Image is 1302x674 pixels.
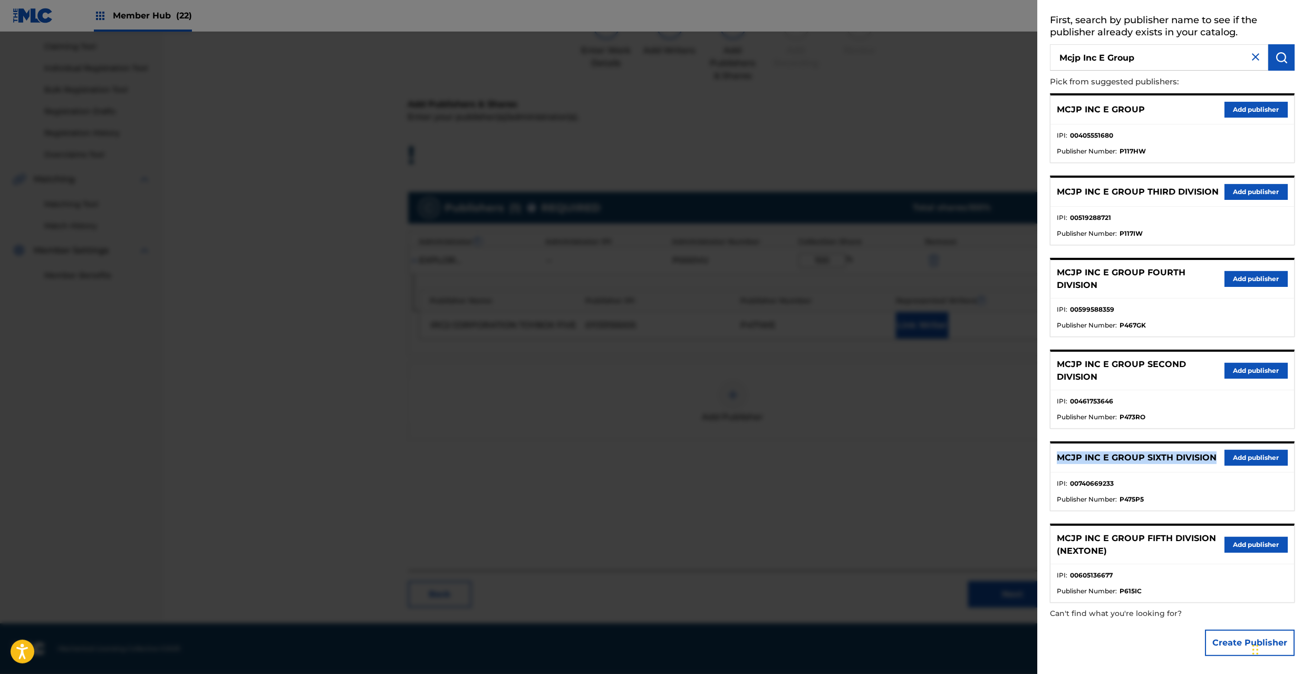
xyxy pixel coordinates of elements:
img: MLC Logo [13,8,53,23]
p: Pick from suggested publishers: [1050,71,1235,93]
p: MCJP INC E GROUP THIRD DIVISION [1057,186,1219,198]
span: Publisher Number : [1057,147,1117,156]
input: Search publisher's name [1050,44,1268,71]
button: Add publisher [1224,363,1288,379]
strong: P615IC [1120,586,1142,596]
span: (22) [176,11,192,21]
span: Publisher Number : [1057,321,1117,330]
strong: P473RO [1120,412,1145,422]
p: MCJP INC E GROUP SIXTH DIVISION [1057,451,1217,464]
div: Drag [1252,634,1259,666]
strong: P117IW [1120,229,1143,238]
img: close [1249,51,1262,63]
span: Member Hub [113,9,192,22]
span: Publisher Number : [1057,495,1117,504]
iframe: Chat Widget [1249,623,1302,674]
button: Create Publisher [1205,630,1295,656]
strong: P117HW [1120,147,1146,156]
p: MCJP INC E GROUP [1057,103,1145,116]
strong: P467GK [1120,321,1146,330]
span: IPI : [1057,479,1067,488]
p: MCJP INC E GROUP FOURTH DIVISION [1057,266,1224,292]
strong: 00461753646 [1070,397,1113,406]
button: Add publisher [1224,537,1288,553]
strong: 00740669233 [1070,479,1114,488]
span: Publisher Number : [1057,412,1117,422]
button: Add publisher [1224,450,1288,466]
button: Add publisher [1224,102,1288,118]
span: IPI : [1057,397,1067,406]
button: Add publisher [1224,184,1288,200]
p: Can't find what you're looking for? [1050,603,1235,624]
span: Publisher Number : [1057,586,1117,596]
p: MCJP INC E GROUP FIFTH DIVISION (NEXTONE) [1057,532,1224,557]
strong: 00405551680 [1070,131,1113,140]
strong: 00605136677 [1070,571,1113,580]
span: IPI : [1057,131,1067,140]
span: IPI : [1057,305,1067,314]
strong: 00519288721 [1070,213,1111,223]
strong: 00599588359 [1070,305,1114,314]
img: Top Rightsholders [94,9,107,22]
h5: First, search by publisher name to see if the publisher already exists in your catalog. [1050,11,1295,44]
span: Publisher Number : [1057,229,1117,238]
strong: P475P5 [1120,495,1144,504]
img: Search Works [1275,51,1288,64]
button: Add publisher [1224,271,1288,287]
p: MCJP INC E GROUP SECOND DIVISION [1057,358,1224,383]
span: IPI : [1057,571,1067,580]
span: IPI : [1057,213,1067,223]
